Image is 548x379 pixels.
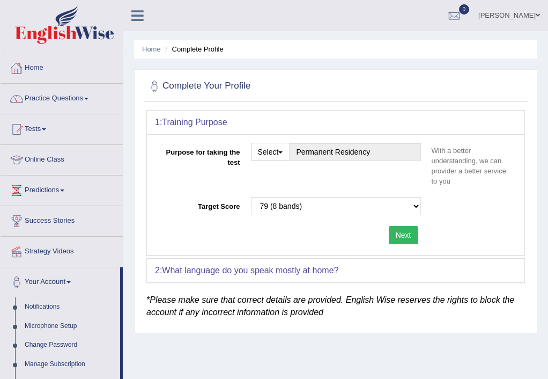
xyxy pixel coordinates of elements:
em: *Please make sure that correct details are provided. English Wise reserves the rights to block th... [146,295,514,317]
a: Notifications [20,297,120,317]
span: 0 [459,4,470,14]
a: Practice Questions [1,84,123,111]
a: Microphone Setup [20,317,120,336]
a: Strategy Videos [1,237,123,264]
label: Target Score [155,197,246,212]
div: 2: [147,259,524,282]
a: Your Account [1,267,120,294]
b: Training Purpose [162,118,227,127]
a: Tests [1,114,123,141]
h2: Complete Your Profile [146,78,381,94]
label: Purpose for taking the test [155,143,246,167]
a: Change Password [20,336,120,355]
button: Select [251,143,290,161]
a: Home [1,53,123,80]
li: Complete Profile [162,44,223,54]
a: Manage Subscription [20,355,120,374]
a: Online Class [1,145,123,172]
button: Next [389,226,418,244]
b: What language do you speak mostly at home? [162,266,338,275]
a: Success Stories [1,206,123,233]
a: Home [142,45,161,53]
p: With a better understanding, we can provider a better service to you [426,145,517,186]
a: Predictions [1,176,123,202]
div: 1: [147,111,524,134]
